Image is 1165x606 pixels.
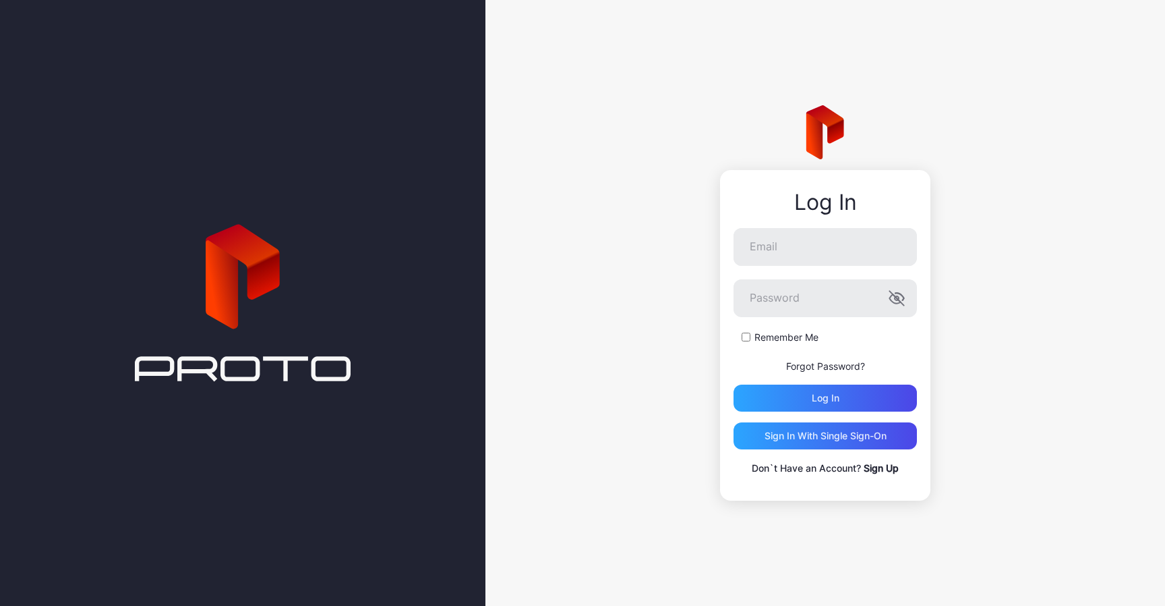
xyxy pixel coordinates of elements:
button: Password [889,290,905,306]
a: Forgot Password? [786,360,865,372]
a: Sign Up [864,462,899,474]
label: Remember Me [754,331,818,344]
p: Don`t Have an Account? [734,460,917,476]
button: Log in [734,385,917,412]
div: Log in [812,393,839,404]
div: Log In [734,190,917,215]
input: Email [734,228,917,266]
button: Sign in With Single Sign-On [734,422,917,449]
input: Password [734,279,917,317]
div: Sign in With Single Sign-On [765,431,887,441]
